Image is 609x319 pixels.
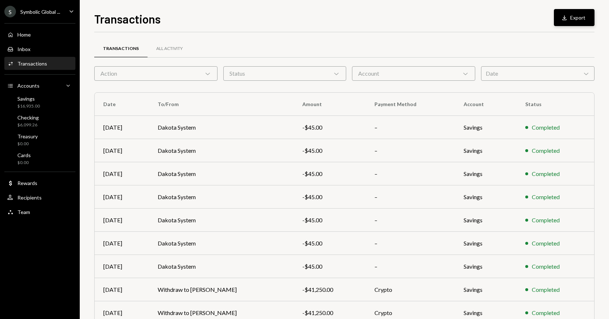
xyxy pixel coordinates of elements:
[17,60,47,67] div: Transactions
[352,66,475,81] div: Account
[94,39,148,58] a: Transactions
[103,193,140,201] div: [DATE]
[17,160,31,166] div: $0.00
[455,185,516,209] td: Savings
[455,162,516,185] td: Savings
[532,169,560,178] div: Completed
[103,239,140,248] div: [DATE]
[294,93,366,116] th: Amount
[4,28,75,41] a: Home
[17,209,30,215] div: Team
[366,116,455,139] td: –
[149,116,294,139] td: Dakota System
[366,232,455,255] td: –
[17,103,40,109] div: $16,935.00
[103,262,140,271] div: [DATE]
[532,123,560,132] div: Completed
[103,169,140,178] div: [DATE]
[455,139,516,162] td: Savings
[302,308,357,317] div: -$41,250.00
[17,96,40,102] div: Savings
[4,205,75,218] a: Team
[156,46,183,52] div: All Activity
[4,6,16,17] div: S
[103,146,140,155] div: [DATE]
[532,262,560,271] div: Completed
[455,93,516,116] th: Account
[455,209,516,232] td: Savings
[554,9,594,26] button: Export
[149,93,294,116] th: To/From
[103,123,140,132] div: [DATE]
[366,162,455,185] td: –
[103,308,140,317] div: [DATE]
[302,146,357,155] div: -$45.00
[455,116,516,139] td: Savings
[17,180,37,186] div: Rewards
[4,42,75,55] a: Inbox
[366,278,455,301] td: Crypto
[4,79,75,92] a: Accounts
[149,162,294,185] td: Dakota System
[17,122,39,128] div: $6,099.26
[4,131,75,148] a: Treasury$0.00
[103,216,140,224] div: [DATE]
[149,255,294,278] td: Dakota System
[4,57,75,70] a: Transactions
[149,139,294,162] td: Dakota System
[223,66,347,81] div: Status
[302,285,357,294] div: -$41,250.00
[148,39,191,58] a: All Activity
[302,239,357,248] div: -$45.00
[302,123,357,132] div: -$45.00
[94,12,161,26] h1: Transactions
[366,93,455,116] th: Payment Method
[517,93,594,116] th: Status
[532,146,560,155] div: Completed
[302,193,357,201] div: -$45.00
[366,185,455,209] td: –
[532,285,560,294] div: Completed
[17,141,38,147] div: $0.00
[94,66,217,81] div: Action
[149,278,294,301] td: Withdraw to [PERSON_NAME]
[149,232,294,255] td: Dakota System
[532,216,560,224] div: Completed
[532,308,560,317] div: Completed
[366,139,455,162] td: –
[302,216,357,224] div: -$45.00
[532,239,560,248] div: Completed
[455,278,516,301] td: Savings
[4,93,75,111] a: Savings$16,935.00
[20,9,60,15] div: Symbolic Global ...
[17,114,39,121] div: Checking
[95,93,149,116] th: Date
[103,285,140,294] div: [DATE]
[103,46,139,52] div: Transactions
[4,112,75,130] a: Checking$6,099.26
[455,232,516,255] td: Savings
[4,176,75,189] a: Rewards
[366,209,455,232] td: –
[17,32,31,38] div: Home
[4,150,75,167] a: Cards$0.00
[17,152,31,158] div: Cards
[149,209,294,232] td: Dakota System
[17,46,30,52] div: Inbox
[302,262,357,271] div: -$45.00
[4,191,75,204] a: Recipients
[302,169,357,178] div: -$45.00
[17,83,40,89] div: Accounts
[17,194,42,201] div: Recipients
[481,66,594,81] div: Date
[17,133,38,139] div: Treasury
[455,255,516,278] td: Savings
[532,193,560,201] div: Completed
[149,185,294,209] td: Dakota System
[366,255,455,278] td: –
